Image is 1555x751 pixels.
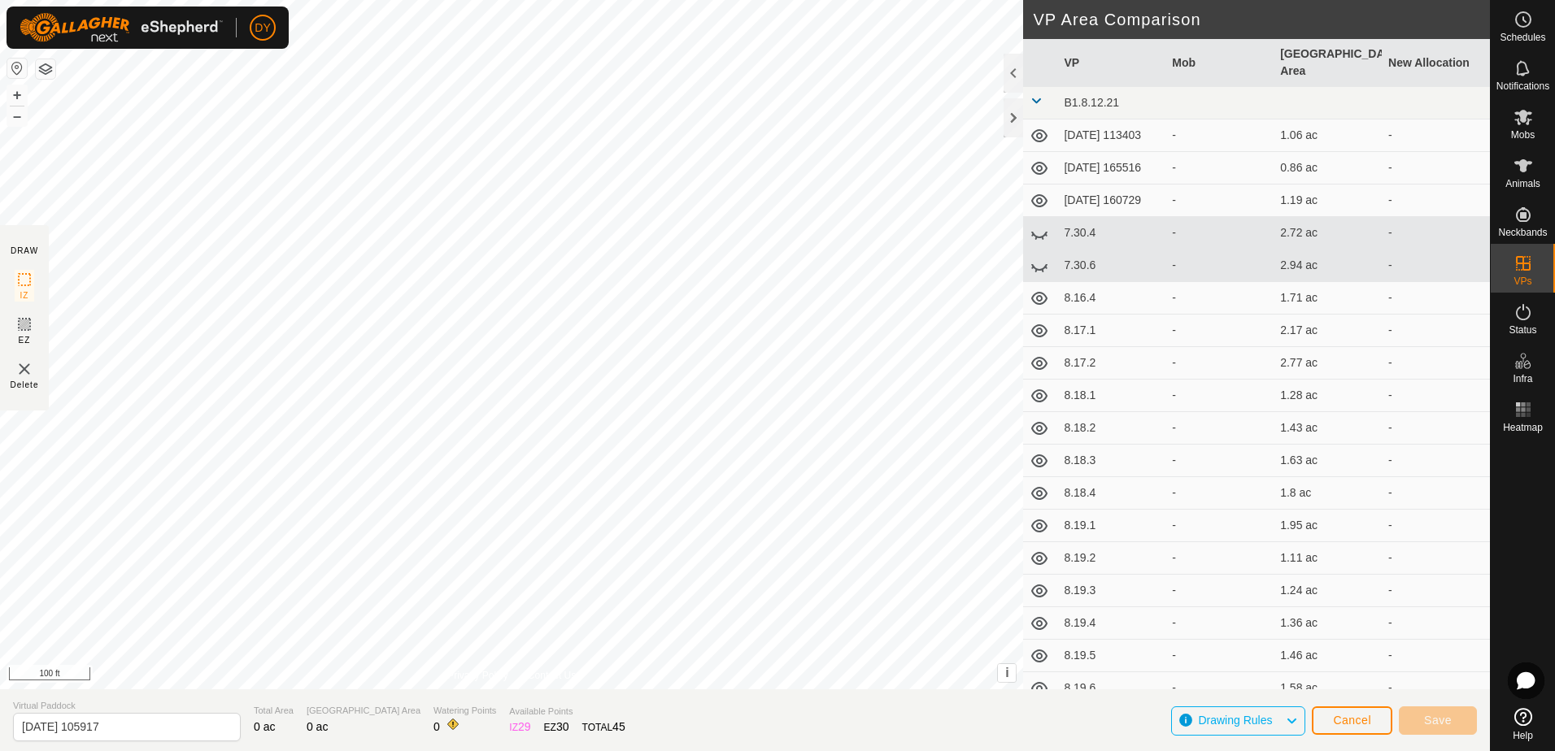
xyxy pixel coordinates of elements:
[1033,10,1490,29] h2: VP Area Comparison
[1057,412,1165,445] td: 8.18.2
[1274,184,1382,217] td: 1.19 ac
[1274,510,1382,542] td: 1.95 ac
[1503,423,1543,432] span: Heatmap
[1057,250,1165,282] td: 7.30.6
[1057,217,1165,250] td: 7.30.4
[544,718,569,736] div: EZ
[447,668,508,683] a: Privacy Policy
[1057,347,1165,380] td: 8.17.2
[36,59,55,79] button: Map Layers
[1057,477,1165,510] td: 8.18.4
[582,718,625,736] div: TOTAL
[1505,179,1540,189] span: Animals
[20,13,223,42] img: Gallagher Logo
[1172,127,1267,144] div: -
[1382,542,1490,575] td: -
[1312,706,1392,735] button: Cancel
[1172,159,1267,176] div: -
[1498,228,1547,237] span: Neckbands
[1424,714,1452,727] span: Save
[1172,322,1267,339] div: -
[1165,39,1274,87] th: Mob
[1064,96,1119,109] span: B1.8.12.21
[518,720,531,733] span: 29
[1057,510,1165,542] td: 8.19.1
[1057,119,1165,152] td: [DATE] 113403
[1172,419,1267,436] div: -
[307,720,328,733] span: 0 ac
[13,699,241,713] span: Virtual Paddock
[1382,607,1490,640] td: -
[11,245,38,257] div: DRAW
[1382,217,1490,250] td: -
[1172,647,1267,664] div: -
[1514,276,1531,286] span: VPs
[1274,380,1382,412] td: 1.28 ac
[1057,640,1165,672] td: 8.19.5
[1172,224,1267,241] div: -
[1172,517,1267,534] div: -
[1274,119,1382,152] td: 1.06 ac
[7,85,27,105] button: +
[307,704,420,718] span: [GEOGRAPHIC_DATA] Area
[1382,510,1490,542] td: -
[1274,672,1382,705] td: 1.58 ac
[998,664,1016,682] button: i
[1172,679,1267,697] div: -
[1172,484,1267,501] div: -
[1399,706,1477,735] button: Save
[1382,640,1490,672] td: -
[1513,731,1533,740] span: Help
[1057,315,1165,347] td: 8.17.1
[1057,542,1165,575] td: 8.19.2
[1172,387,1267,404] div: -
[1382,477,1490,510] td: -
[1509,325,1536,335] span: Status
[1274,152,1382,184] td: 0.86 ac
[1382,445,1490,477] td: -
[1172,549,1267,567] div: -
[1057,39,1165,87] th: VP
[1172,289,1267,306] div: -
[1382,380,1490,412] td: -
[1382,250,1490,282] td: -
[1057,184,1165,217] td: [DATE] 160729
[255,20,270,37] span: DY
[19,334,31,346] span: EZ
[1057,380,1165,412] td: 8.18.1
[1382,575,1490,607] td: -
[15,359,34,379] img: VP
[1382,152,1490,184] td: -
[1274,640,1382,672] td: 1.46 ac
[1382,39,1490,87] th: New Allocation
[1057,282,1165,315] td: 8.16.4
[612,720,625,733] span: 45
[1513,374,1532,384] span: Infra
[433,704,496,718] span: Watering Points
[1382,119,1490,152] td: -
[20,289,29,302] span: IZ
[1333,714,1371,727] span: Cancel
[1274,250,1382,282] td: 2.94 ac
[1057,152,1165,184] td: [DATE] 165516
[1382,412,1490,445] td: -
[1274,445,1382,477] td: 1.63 ac
[1274,477,1382,510] td: 1.8 ac
[1496,81,1549,91] span: Notifications
[7,59,27,78] button: Reset Map
[1500,33,1545,42] span: Schedules
[1172,354,1267,371] div: -
[1382,282,1490,315] td: -
[1382,347,1490,380] td: -
[1382,672,1490,705] td: -
[556,720,569,733] span: 30
[1382,315,1490,347] td: -
[1172,452,1267,469] div: -
[1172,192,1267,209] div: -
[1172,582,1267,599] div: -
[1511,130,1535,140] span: Mobs
[1057,672,1165,705] td: 8.19.6
[1274,217,1382,250] td: 2.72 ac
[1274,412,1382,445] td: 1.43 ac
[1005,666,1008,679] span: i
